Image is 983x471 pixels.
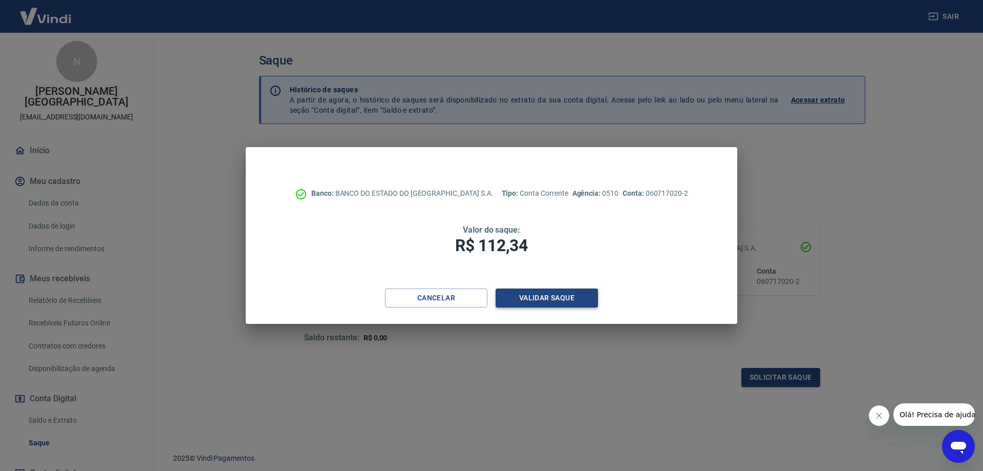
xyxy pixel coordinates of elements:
[623,189,646,197] span: Conta:
[869,405,889,426] iframe: Fechar mensagem
[463,225,520,235] span: Valor do saque:
[6,7,86,15] span: Olá! Precisa de ajuda?
[572,189,603,197] span: Agência:
[893,403,975,426] iframe: Mensagem da empresa
[502,188,568,199] p: Conta Corrente
[455,236,528,255] span: R$ 112,34
[572,188,618,199] p: 0510
[942,430,975,463] iframe: Botão para abrir a janela de mensagens
[496,289,598,308] button: Validar saque
[385,289,487,308] button: Cancelar
[623,188,688,199] p: 060717020-2
[311,188,494,199] p: BANCO DO ESTADO DO [GEOGRAPHIC_DATA] S.A.
[502,189,520,197] span: Tipo:
[311,189,335,197] span: Banco:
